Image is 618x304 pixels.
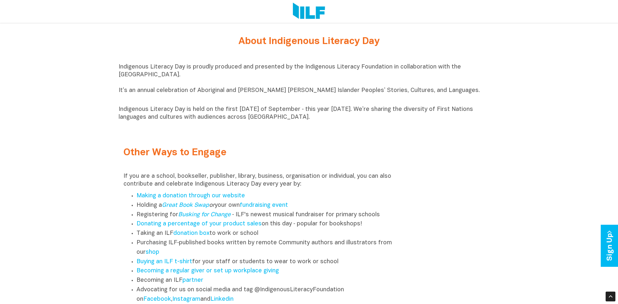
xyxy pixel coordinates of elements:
[137,268,279,274] a: Becoming a regular giver or set up workplace giving
[146,250,159,255] a: shop
[293,3,325,20] img: Logo
[240,203,288,208] a: fundraising event
[172,296,200,302] a: Instagram
[137,259,192,265] a: Buying an ILF t-shirt
[137,221,262,227] a: Donating a percentage of your product sales
[123,147,400,158] h2: Other Ways to Engage
[210,296,234,302] a: Linkedin
[137,210,400,220] li: Registering for ‑ ILF's newest musical fundraiser for primary schools
[182,278,203,283] a: partner
[137,229,400,238] li: Taking an ILF to work or school
[143,296,171,302] a: Facebook
[178,212,231,218] a: Busking for Change
[119,63,500,102] p: Indigenous Literacy Day is proudly produced and presented by the Indigenous Literacy Foundation i...
[137,276,400,285] li: Becoming an ILF
[606,292,615,301] div: Scroll Back to Top
[162,203,209,208] a: Great Book Swap
[137,220,400,229] li: on this day ‑ popular for bookshops!
[119,106,500,121] p: Indigenous Literacy Day is held on the first [DATE] of September ‑ this year [DATE]. We’re sharin...
[137,193,245,199] a: Making a donation through our website
[137,238,400,257] li: Purchasing ILF‑published books written by remote Community authors and illustrators from our
[173,231,209,236] a: donation box
[137,257,400,267] li: for your staff or students to wear to work or school
[137,201,400,210] li: Holding a your own
[162,203,215,208] em: or
[187,36,431,47] h2: About Indigenous Literacy Day
[123,173,400,188] p: If you are a school, bookseller, publisher, library, business, organisation or individual, you ca...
